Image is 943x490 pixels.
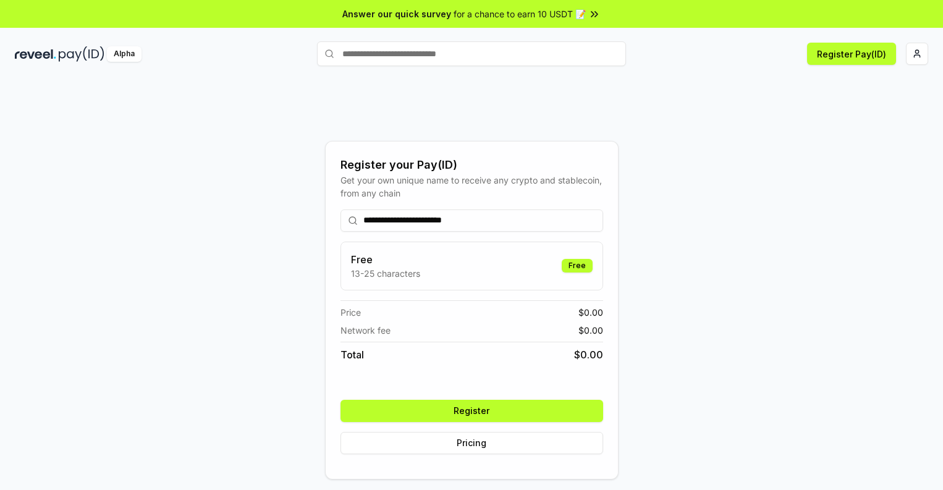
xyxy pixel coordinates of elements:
[351,252,420,267] h3: Free
[15,46,56,62] img: reveel_dark
[340,432,603,454] button: Pricing
[807,43,896,65] button: Register Pay(ID)
[342,7,451,20] span: Answer our quick survey
[340,400,603,422] button: Register
[351,267,420,280] p: 13-25 characters
[340,347,364,362] span: Total
[574,347,603,362] span: $ 0.00
[340,156,603,174] div: Register your Pay(ID)
[59,46,104,62] img: pay_id
[340,324,391,337] span: Network fee
[340,174,603,200] div: Get your own unique name to receive any crypto and stablecoin, from any chain
[454,7,586,20] span: for a chance to earn 10 USDT 📝
[107,46,142,62] div: Alpha
[340,306,361,319] span: Price
[578,324,603,337] span: $ 0.00
[562,259,593,272] div: Free
[578,306,603,319] span: $ 0.00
